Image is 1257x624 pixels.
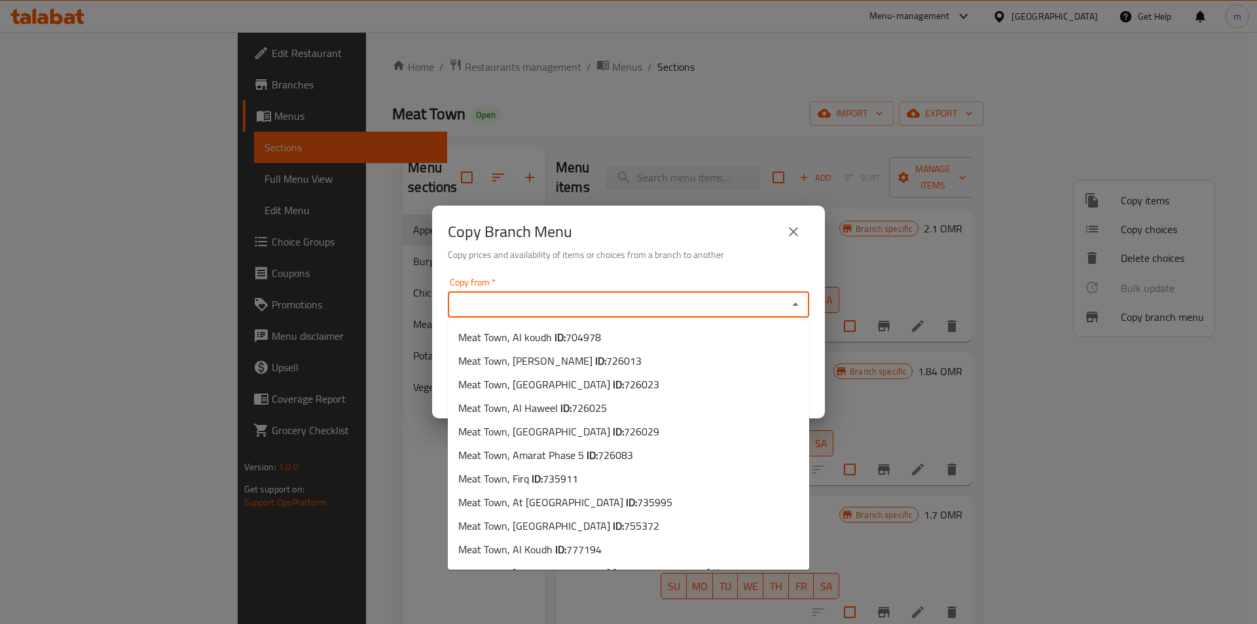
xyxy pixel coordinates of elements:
span: 726025 [572,398,607,418]
span: Meat Town, [PERSON_NAME] [458,353,642,369]
span: 755372 [624,516,659,536]
span: 777194 [566,540,602,559]
span: Meat Town, Al Koudh [458,541,602,557]
span: Meat Town, At [GEOGRAPHIC_DATA] [458,494,672,510]
button: close [778,216,809,248]
span: 726023 [624,375,659,394]
span: Meat Town, [GEOGRAPHIC_DATA] [458,424,659,439]
b: ID: [555,327,566,347]
b: ID: [713,563,724,583]
span: 735911 [543,469,578,488]
b: ID: [595,351,606,371]
span: 726013 [606,351,642,371]
span: Meat Town, [GEOGRAPHIC_DATA] [458,518,659,534]
h6: Copy prices and availability of items or choices from a branch to another [448,248,809,262]
b: ID: [613,422,624,441]
b: ID: [560,398,572,418]
b: ID: [532,469,543,488]
b: ID: [613,516,624,536]
span: Meat Town, Firq [458,471,578,486]
b: ID: [555,540,566,559]
span: 778843 [724,563,759,583]
span: Meat Town, Al koudh [458,329,601,345]
span: 726029 [624,422,659,441]
span: Meat Town, Al Haweel [458,400,607,416]
span: Meat Town, Amarat Phase 5 [458,447,633,463]
span: Meat Town, [GEOGRAPHIC_DATA] [458,376,659,392]
b: ID: [587,445,598,465]
button: Close [786,295,805,314]
h2: Copy Branch Menu [448,221,572,242]
span: Meat Town, [GEOGRAPHIC_DATA],[GEOGRAPHIC_DATA] [458,565,759,581]
span: 726083 [598,445,633,465]
b: ID: [613,375,624,394]
span: 704978 [566,327,601,347]
b: ID: [626,492,637,512]
span: 735995 [637,492,672,512]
